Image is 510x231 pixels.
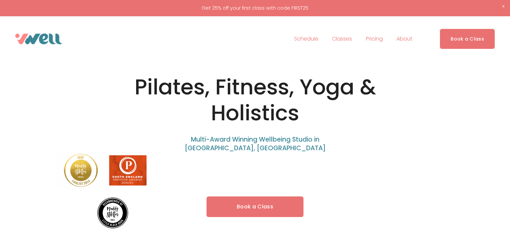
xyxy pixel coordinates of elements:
[396,34,412,44] span: About
[207,196,303,217] a: Book a Class
[366,34,383,44] a: Pricing
[185,135,326,153] span: Multi-Award Winning Wellbeing Studio in [GEOGRAPHIC_DATA], [GEOGRAPHIC_DATA]
[15,34,62,44] img: VWell
[396,34,412,44] a: folder dropdown
[440,29,495,49] a: Book a Class
[332,34,352,44] span: Classes
[106,74,404,127] h1: Pilates, Fitness, Yoga & Holistics
[294,34,318,44] a: Schedule
[332,34,352,44] a: folder dropdown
